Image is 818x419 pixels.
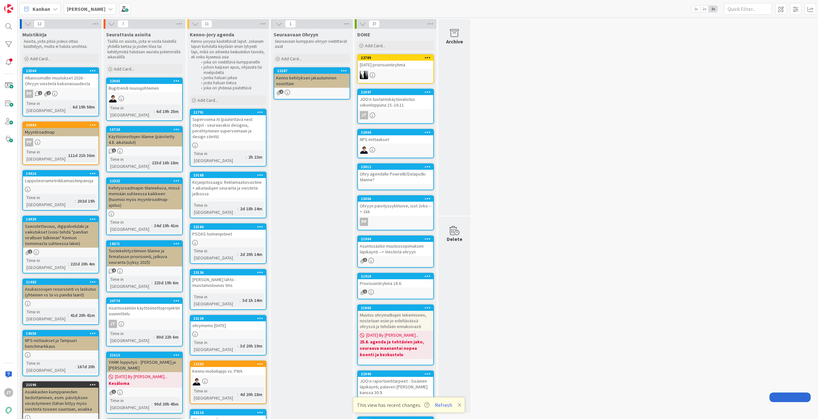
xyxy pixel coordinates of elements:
div: YAMK lopputyö - [PERSON_NAME] ja [PERSON_NAME] [107,358,182,372]
div: 21994Asuntosäätiö muutossopimuksen läpikäynti --> Viestintä ohryyn [358,236,433,256]
span: 2x [700,6,709,12]
div: 3d 20h 19m [238,342,264,349]
img: avatar [4,406,13,415]
a: 19658NPS-mittaukset ja Tampuuri benchmarkkausTime in [GEOGRAPHIC_DATA]:167d 20h [22,330,99,376]
div: 21866Muutos ohrymatkujen tekemiseen, nostetaan esiin jo edeltävässä ohryssä ja tehdään ennakoivasti [358,305,433,331]
div: 19658 [23,331,98,336]
div: 23160PSOAS toimenpiteet [190,224,266,238]
div: Time in [GEOGRAPHIC_DATA] [192,150,246,164]
div: Time in [GEOGRAPHIC_DATA] [192,202,237,216]
div: 22903Bugitrendi nousujohteinen [107,78,182,92]
div: 20984 [23,122,98,128]
div: Time in [GEOGRAPHIC_DATA] [109,330,154,344]
div: Time in [GEOGRAPHIC_DATA] [25,100,70,114]
div: 23012Ohry agendalle PowreBI/Dataputki tilanne? [358,164,433,184]
div: 21791 [190,109,266,115]
li: jonka haluan jakaa [197,75,266,80]
div: 16939 [23,216,98,222]
span: : [68,260,69,267]
span: : [66,152,66,159]
div: 41d 20h 41m [69,312,96,319]
div: 21919 [358,273,433,279]
div: 18671 [110,242,182,246]
div: 21994 [358,236,433,242]
div: JT [360,111,368,119]
span: 2 [47,91,51,95]
li: joka on viestittävä kumppaneille [197,60,266,65]
div: ohrymemo [DATE] [190,321,266,330]
div: 22332 [107,178,182,184]
div: 34d 19h 41m [152,222,180,229]
span: : [237,205,238,212]
a: 21613YAMK lopputyö - [PERSON_NAME] ja [PERSON_NAME][DATE] By [PERSON_NAME]...KesälomaTime in [GEO... [106,352,183,414]
div: 21919Priorisointiryhmä 18.6. [358,273,433,288]
span: Add Card... [365,43,385,49]
div: 21596 [26,383,98,387]
div: Kehitysroadmapin tilannekuva, missä mennään suhteessa kaikkeen (huomioi myös myyntiroadmap-ajatus) [107,184,182,209]
a: 23012Ohry agendalle PowreBI/Dataputki tilanne? [357,163,434,190]
div: Käyttöönottojen tilanne (päivitetty 4.8. aikataulut) [107,132,182,146]
img: MT [192,377,201,385]
div: Muutos ohrymatkujen tekemiseen, nostetaan esiin jo edeltävässä ohryssä ja tehdään ennakoivasti [358,311,433,331]
span: Seurattavia asioita [106,31,151,38]
div: Kenno kehityksen jakautuminen osioittain [274,74,350,88]
div: 22903 [110,79,182,83]
img: KV [360,71,368,79]
span: Seuraavaan Ohryyn [274,31,318,38]
a: 23160PSOAS toimenpiteetTime in [GEOGRAPHIC_DATA]:2d 20h 14m [190,223,266,264]
div: 23136[PERSON_NAME] lähtö - muistamislounas tms [190,270,266,289]
a: 22904NPS mittauksetMT [357,129,434,158]
p: Kenno-joryssa käsiteltävät laput. Jokaisen lapun kohdalla käydään ensin lyhyesti läpi, mikä on ai... [191,39,265,60]
div: Asiakkaiden kumppaneiden tiedottaminen, esim. päivityksen viivästyminen (tähän liittyy myös viest... [23,388,98,413]
div: Asuntosäätiön käyttöönottoprojektin suunnittelu [107,304,182,318]
b: 25.8. agenda ja tehtävien jako, seuraava maanantai nopea koonti ja keskustelu [360,339,431,358]
div: 21596 [23,382,98,388]
div: Time in [GEOGRAPHIC_DATA] [25,308,68,322]
div: PP [25,90,33,98]
div: 22789 [361,56,433,60]
span: : [154,333,155,340]
div: 23168 [193,173,266,177]
div: Kirjanpitosaaga: Reklamaatiovastine + aikataulujen seuranta ja viestintä jatkossa [190,178,266,198]
div: 22904NPS mittaukset [358,130,433,144]
span: 2 [279,90,283,94]
div: 23160 [190,224,266,230]
div: 223d 16h 18m [150,159,180,166]
div: 2h 22m [247,153,264,161]
div: JT [107,320,182,328]
div: 22332Kehitysroadmapin tilannekuva, missä mennään suhteessa kaikkeen (huomioi myös myyntiroadmap-a... [107,178,182,209]
div: 21463 [23,279,98,285]
div: 21994 [361,237,433,241]
div: JT [4,388,13,397]
div: 23136 [193,270,266,275]
a: 16939Saavutettavuus, digipalvelulaki ja vaikutukset (voisi tehdä "pandian virallisen tulkinnan" K... [22,216,99,273]
a: 23006Ohryyn päivityssyklitoive, isot 2vko --> 1kkPP [357,195,434,230]
span: [DATE] By [PERSON_NAME]... [115,373,167,380]
div: [PERSON_NAME] lähtö - muistamislounas tms [190,275,266,289]
div: 21791 [193,110,266,115]
a: 22332Kehitysroadmapin tilannekuva, missä mennään suhteessa kaikkeen (huomioi myös myyntiroadmap-a... [106,177,183,235]
div: Tuotekehitystiimien tilanne ja firmatason priorisointi, jatkuva seuranta (syksy 2025) [107,247,182,266]
div: Time in [GEOGRAPHIC_DATA] [192,339,237,353]
a: 22903Bugitrendi nousujohteinenMTTime in [GEOGRAPHIC_DATA]:6d 19h 25m [106,78,183,121]
div: Archive [446,38,463,45]
div: Delete [447,235,462,243]
span: : [151,400,152,408]
span: : [75,198,76,205]
a: 21791Supervoima AI (päätettävä next stepit - seuraavaksi designia, perehtyminen supervoimaan ja d... [190,109,266,167]
div: 15293 [193,362,266,366]
a: 19416LapputeoriametriikkamuistiinpanojaTime in [GEOGRAPHIC_DATA]:202d 19h [22,170,99,211]
div: 22904 [358,130,433,135]
div: 22564 [26,69,98,73]
li: johon kaipaan apua, ohjausta tai mielipidettä [197,65,266,75]
div: 20774 [110,299,182,303]
div: 21866 [361,306,433,310]
div: 22946 [358,371,433,377]
span: Add Card... [281,56,302,62]
div: 22332 [110,179,182,183]
div: 223d 19h 6m [152,279,180,286]
a: 22946JOO:n raportointitarpeet - Sisäinen läpikäynti, palaveri [PERSON_NAME] kanssa 30.9.JT [357,370,434,411]
div: 15293 [190,361,266,367]
div: 6d 19h 25m [155,108,180,115]
div: Asukassivujen resursointi vs laskutus (yhteinen vs ta vs pandia laarit) [23,285,98,299]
